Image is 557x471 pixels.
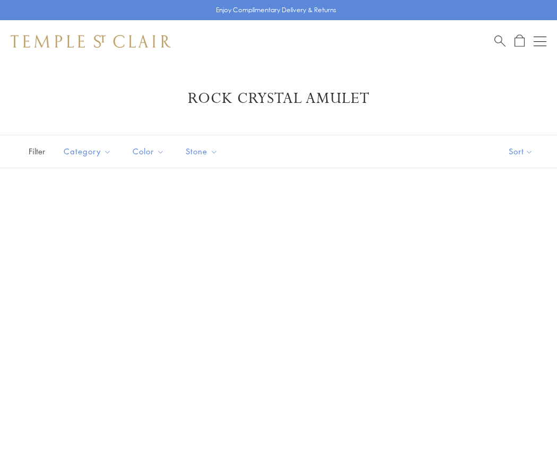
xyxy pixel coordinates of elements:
[58,145,119,158] span: Category
[56,139,119,163] button: Category
[125,139,172,163] button: Color
[178,139,226,163] button: Stone
[180,145,226,158] span: Stone
[515,34,525,48] a: Open Shopping Bag
[494,34,506,48] a: Search
[11,35,171,48] img: Temple St. Clair
[534,35,546,48] button: Open navigation
[27,89,530,108] h1: Rock Crystal Amulet
[485,135,557,168] button: Show sort by
[127,145,172,158] span: Color
[216,5,336,15] p: Enjoy Complimentary Delivery & Returns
